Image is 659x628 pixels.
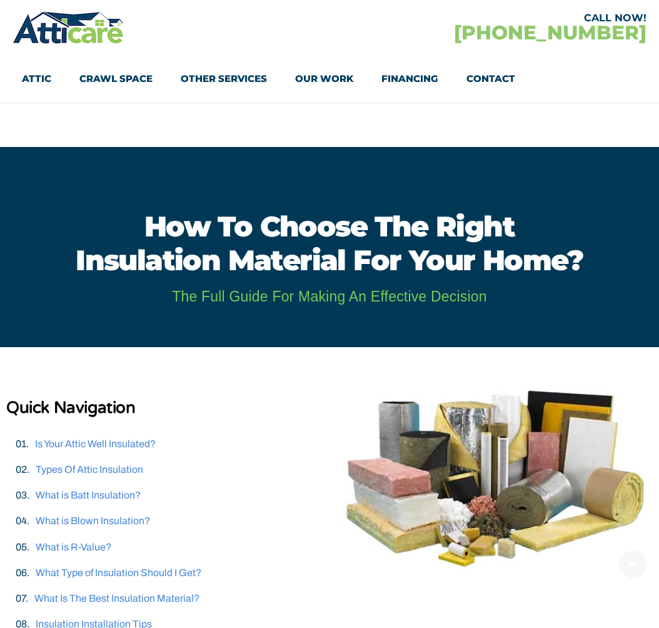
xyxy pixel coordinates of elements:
[22,64,51,93] a: Attic
[6,290,653,304] h2: The full guide for making an effective decision
[35,438,156,449] a: Is Your Attic Well Insulated?
[36,464,143,475] a: Types Of Attic Insulation
[36,542,111,552] a: What is R-Value?
[6,398,136,417] strong: Quick Navigation​
[381,64,438,93] a: Financing
[295,64,353,93] a: Our Work
[79,64,153,93] a: Crawl Space
[466,64,515,93] a: Contact
[36,567,201,578] a: What Type of Insulation Should I Get?
[36,515,150,526] a: What is Blown Insulation?
[69,210,590,277] h1: How to Choose the right insulation material for your home?
[181,64,267,93] a: Other Services
[22,64,637,93] nav: Menu
[36,490,141,500] a: What is Batt Insulation?
[34,593,199,604] a: What Is The Best Insulation Material?
[329,13,646,23] div: CALL NOW!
